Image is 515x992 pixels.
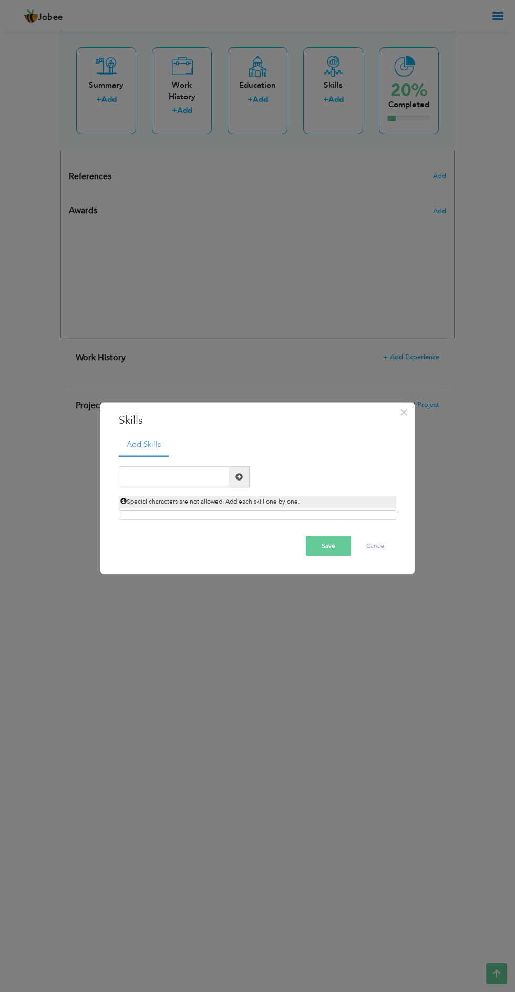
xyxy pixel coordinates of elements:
h3: Skills [119,413,396,429]
button: Cancel [356,536,396,556]
button: Save [306,536,351,556]
a: Add Skills [119,434,169,457]
span: × [399,403,408,422]
span: Special characters are not allowed. Add each skill one by one. [120,497,300,506]
button: Close [395,404,412,421]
